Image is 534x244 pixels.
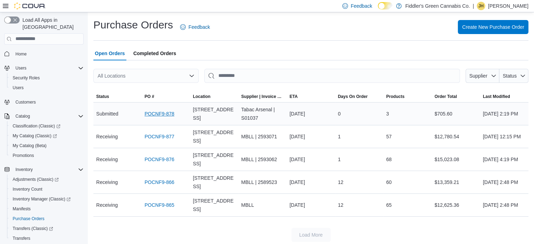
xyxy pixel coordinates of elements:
[432,130,480,144] div: $12,780.54
[378,2,393,9] input: Dark Mode
[287,152,335,166] div: [DATE]
[193,94,210,99] div: Location
[7,224,86,233] a: Transfers (Classic)
[473,2,474,10] p: |
[193,151,236,168] span: [STREET_ADDRESS]
[458,20,528,34] button: Create New Purchase Order
[7,214,86,224] button: Purchase Orders
[338,178,343,186] span: 12
[15,51,27,57] span: Home
[13,153,34,158] span: Promotions
[189,73,195,79] button: Open list of options
[10,185,45,193] a: Inventory Count
[287,107,335,121] div: [DATE]
[10,224,84,233] span: Transfers (Classic)
[10,122,84,130] span: Classification (Classic)
[287,130,335,144] div: [DATE]
[13,177,59,182] span: Adjustments (Classic)
[480,130,528,144] div: [DATE] 12:15 PM
[287,91,335,102] button: ETA
[15,167,33,172] span: Inventory
[193,105,236,122] span: [STREET_ADDRESS]
[13,206,31,212] span: Manifests
[13,165,84,174] span: Inventory
[238,198,287,212] div: MBLL
[13,236,30,241] span: Transfers
[351,2,372,9] span: Feedback
[1,49,86,59] button: Home
[15,113,30,119] span: Catalog
[20,17,84,31] span: Load All Apps in [GEOGRAPHIC_DATA]
[96,110,118,118] span: Submitted
[480,152,528,166] div: [DATE] 4:19 PM
[238,130,287,144] div: MBLL | 2593071
[241,94,284,99] span: Supplier | Invoice Number
[204,69,460,83] input: This is a search bar. After typing your query, hit enter to filter the results lower in the page.
[145,155,174,164] a: POCNF9-876
[488,2,528,10] p: [PERSON_NAME]
[432,91,480,102] button: Order Total
[238,91,287,102] button: Supplier | Invoice Number
[499,69,528,83] button: Status
[177,20,213,34] a: Feedback
[480,175,528,189] div: [DATE] 2:48 PM
[435,94,457,99] span: Order Total
[13,64,29,72] button: Users
[405,2,470,10] p: Fiddler's Green Cannabis Co.
[338,132,341,141] span: 1
[10,175,84,184] span: Adjustments (Classic)
[338,201,343,209] span: 12
[480,198,528,212] div: [DATE] 2:48 PM
[13,143,47,149] span: My Catalog (Beta)
[13,123,60,129] span: Classification (Classic)
[7,141,86,151] button: My Catalog (Beta)
[386,110,389,118] span: 3
[13,186,42,192] span: Inventory Count
[238,175,287,189] div: MBLL | 2589523
[386,155,392,164] span: 68
[338,94,368,99] span: Days On Order
[287,175,335,189] div: [DATE]
[193,197,236,213] span: [STREET_ADDRESS]
[95,46,125,60] span: Open Orders
[338,155,341,164] span: 1
[13,85,24,91] span: Users
[432,152,480,166] div: $15,023.08
[10,175,61,184] a: Adjustments (Classic)
[96,201,118,209] span: Receiving
[15,65,26,71] span: Users
[10,185,84,193] span: Inventory Count
[338,110,341,118] span: 0
[10,141,84,150] span: My Catalog (Beta)
[13,98,39,106] a: Customers
[13,50,29,58] a: Home
[466,69,499,83] button: Supplier
[299,231,323,238] span: Load More
[10,224,56,233] a: Transfers (Classic)
[10,151,37,160] a: Promotions
[133,46,176,60] span: Completed Orders
[432,107,480,121] div: $705.60
[1,63,86,73] button: Users
[13,165,35,174] button: Inventory
[13,64,84,72] span: Users
[10,141,50,150] a: My Catalog (Beta)
[7,131,86,141] a: My Catalog (Classic)
[7,83,86,93] button: Users
[238,103,287,125] div: Tabac Arsenal | S01037
[290,94,298,99] span: ETA
[335,91,383,102] button: Days On Order
[386,201,392,209] span: 65
[96,132,118,141] span: Receiving
[10,122,63,130] a: Classification (Classic)
[10,74,42,82] a: Security Roles
[469,73,487,79] span: Supplier
[386,178,392,186] span: 60
[10,151,84,160] span: Promotions
[13,216,45,222] span: Purchase Orders
[145,201,174,209] a: POCNF9-865
[287,198,335,212] div: [DATE]
[238,152,287,166] div: MBLL | 2593062
[7,204,86,214] button: Manifests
